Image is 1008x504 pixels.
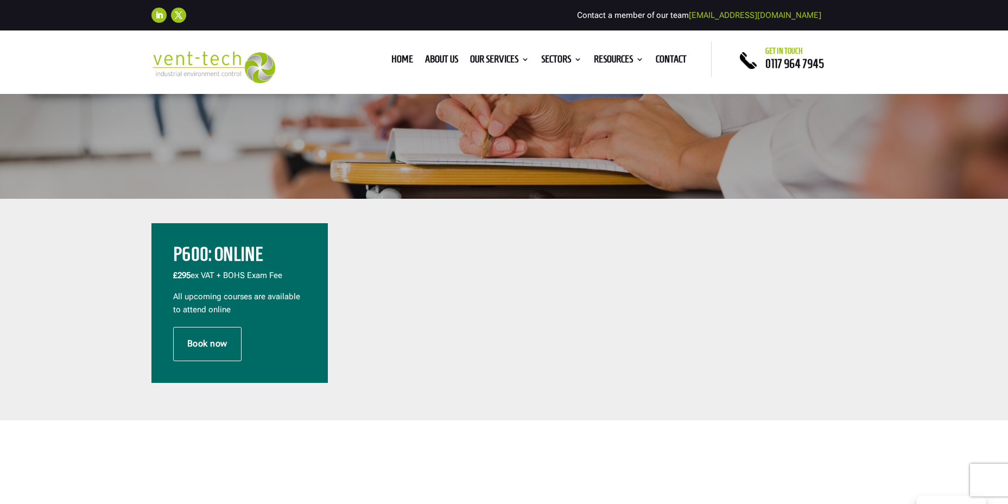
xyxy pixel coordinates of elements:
[391,55,413,67] a: Home
[765,47,803,55] span: Get in touch
[173,269,306,291] p: ex VAT + BOHS Exam Fee
[594,55,644,67] a: Resources
[425,55,458,67] a: About us
[541,55,582,67] a: Sectors
[470,55,529,67] a: Our Services
[577,10,821,20] span: Contact a member of our team
[151,51,276,83] img: 2023-09-27T08_35_16.549ZVENT-TECH---Clear-background
[689,10,821,20] a: [EMAIL_ADDRESS][DOMAIN_NAME]
[173,291,306,317] p: All upcoming courses are available to attend online
[151,8,167,23] a: Follow on LinkedIn
[765,57,824,70] a: 0117 964 7945
[656,55,687,67] a: Contact
[173,327,242,361] a: Book now
[171,8,186,23] a: Follow on X
[173,245,306,269] h2: P600: Online
[173,270,191,280] span: £295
